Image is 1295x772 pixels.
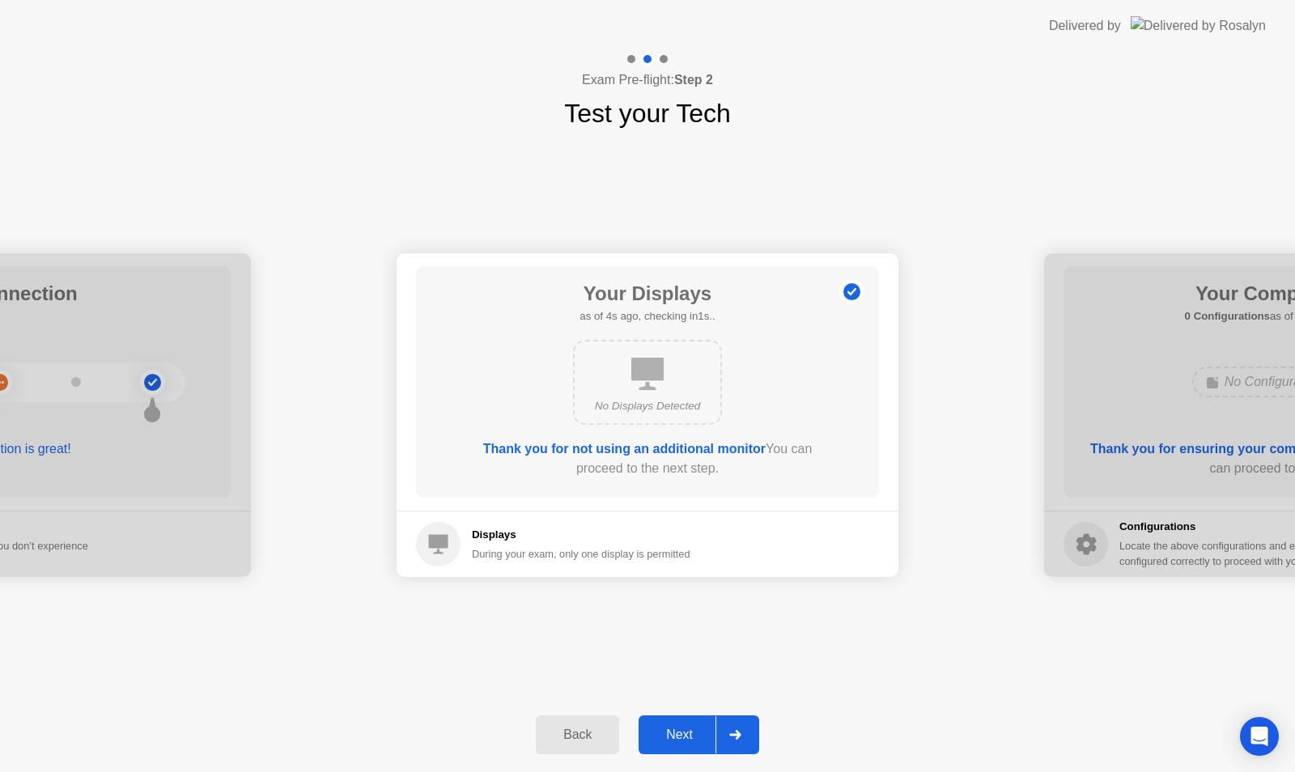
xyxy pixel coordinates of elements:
[1131,16,1266,35] img: Delivered by Rosalyn
[472,527,690,543] h5: Displays
[582,70,713,90] h4: Exam Pre-flight:
[472,546,690,562] div: During your exam, only one display is permitted
[580,279,715,308] h1: Your Displays
[564,94,731,133] h1: Test your Tech
[536,715,619,754] button: Back
[483,442,766,456] b: Thank you for not using an additional monitor
[1240,717,1279,756] div: Open Intercom Messenger
[1049,16,1121,36] div: Delivered by
[462,439,833,478] div: You can proceed to the next step.
[674,73,713,87] b: Step 2
[588,398,707,414] div: No Displays Detected
[541,727,614,742] div: Back
[639,715,759,754] button: Next
[580,308,715,324] h5: as of 4s ago, checking in1s..
[643,727,715,742] div: Next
